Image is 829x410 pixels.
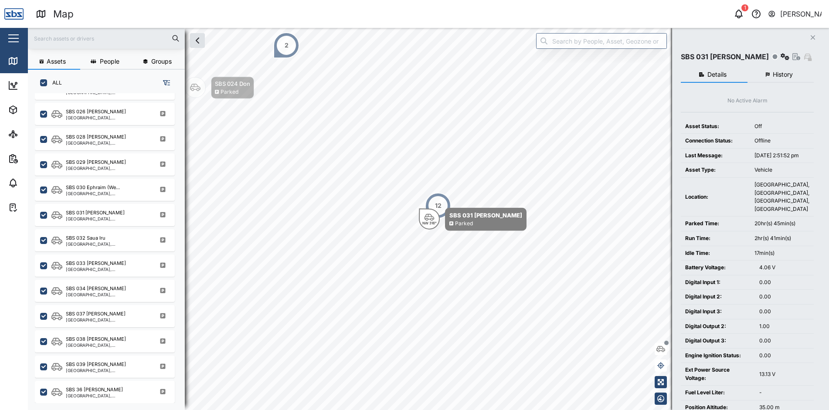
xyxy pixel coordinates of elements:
div: Parked [455,220,473,228]
div: SBS 029 [PERSON_NAME] [66,159,126,166]
div: Fuel Level Liter: [685,389,751,397]
div: SBS 024 Don [215,79,250,88]
div: Parked [221,88,238,96]
div: Reports [23,154,52,163]
div: 4.06 V [759,264,809,272]
div: SBS 031 [PERSON_NAME] [681,51,769,62]
div: SBS 034 [PERSON_NAME] [66,285,126,292]
div: Digital Output 3: [685,337,751,345]
div: Digital Input 2: [685,293,751,301]
div: SBS 039 [PERSON_NAME] [66,361,126,368]
span: People [100,58,119,64]
div: Run Time: [685,234,746,243]
div: Map [23,56,42,66]
div: Ext Power Source Voltage: [685,366,751,382]
div: [GEOGRAPHIC_DATA], [GEOGRAPHIC_DATA] [66,318,149,322]
div: Map marker [425,193,451,219]
div: Idle Time: [685,249,746,258]
canvas: Map [28,28,829,410]
div: Dashboard [23,81,62,90]
div: 20hr(s) 45min(s) [754,220,809,228]
span: Assets [47,58,66,64]
div: Parked Time: [685,220,746,228]
div: 1 [741,4,748,11]
div: Map marker [185,77,254,99]
div: Location: [685,193,746,201]
div: [PERSON_NAME] [780,9,822,20]
div: Map [53,7,74,22]
div: Asset Status: [685,122,746,131]
div: SBS 030 Ephraim (We... [66,184,120,191]
div: Sites [23,129,44,139]
div: [GEOGRAPHIC_DATA], [GEOGRAPHIC_DATA] [66,393,149,398]
div: SBS 033 [PERSON_NAME] [66,260,126,267]
button: [PERSON_NAME] [768,8,822,20]
div: Digital Input 3: [685,308,751,316]
div: SBS 037 [PERSON_NAME] [66,310,126,318]
div: 13.13 V [759,370,809,379]
div: SBS 028 [PERSON_NAME] [66,133,126,141]
div: Connection Status: [685,137,746,145]
div: SBS 031 [PERSON_NAME] [66,209,125,217]
div: [GEOGRAPHIC_DATA], [GEOGRAPHIC_DATA] [66,343,149,347]
div: Digital Input 1: [685,278,751,287]
span: Groups [151,58,172,64]
div: [GEOGRAPHIC_DATA], [GEOGRAPHIC_DATA] [66,242,149,246]
div: Map marker [419,208,527,231]
div: 12 [435,201,442,210]
div: 0.00 [759,337,809,345]
div: SBS 36 [PERSON_NAME] [66,386,123,393]
div: [GEOGRAPHIC_DATA], [GEOGRAPHIC_DATA] [66,267,149,271]
div: [GEOGRAPHIC_DATA], [GEOGRAPHIC_DATA] [66,141,149,145]
div: 1.00 [759,322,809,331]
div: SBS 026 [PERSON_NAME] [66,108,126,115]
div: Offline [754,137,809,145]
div: No Active Alarm [727,97,768,105]
input: Search by People, Asset, Geozone or Place [536,33,667,49]
span: History [773,71,793,78]
label: ALL [47,79,62,86]
div: SBS 032 Saua Iru [66,234,105,242]
div: 0.00 [759,278,809,287]
div: 2 [285,41,289,50]
div: Alarms [23,178,50,188]
div: [GEOGRAPHIC_DATA], [GEOGRAPHIC_DATA] [66,191,149,196]
div: NW 316° [422,221,437,225]
div: [GEOGRAPHIC_DATA], [GEOGRAPHIC_DATA] [66,217,149,221]
div: Tasks [23,203,47,212]
div: grid [35,93,184,403]
div: Asset Type: [685,166,746,174]
div: SBS 038 [PERSON_NAME] [66,335,126,343]
div: 0.00 [759,352,809,360]
div: Last Message: [685,152,746,160]
div: [GEOGRAPHIC_DATA], [GEOGRAPHIC_DATA] [66,368,149,373]
div: Map marker [273,32,299,58]
span: Details [707,71,727,78]
div: [GEOGRAPHIC_DATA], [GEOGRAPHIC_DATA] [66,166,149,170]
img: Main Logo [4,4,24,24]
div: Digital Output 2: [685,322,751,331]
div: 0.00 [759,293,809,301]
div: SBS 031 [PERSON_NAME] [449,211,522,220]
div: Battery Voltage: [685,264,751,272]
div: Engine Ignition Status: [685,352,751,360]
div: 0.00 [759,308,809,316]
div: 2hr(s) 41min(s) [754,234,809,243]
div: - [759,389,809,397]
div: Vehicle [754,166,809,174]
div: [GEOGRAPHIC_DATA], [GEOGRAPHIC_DATA], [GEOGRAPHIC_DATA], [GEOGRAPHIC_DATA] [754,181,809,213]
div: [GEOGRAPHIC_DATA], [GEOGRAPHIC_DATA] [66,292,149,297]
input: Search assets or drivers [33,32,180,45]
div: [GEOGRAPHIC_DATA], [GEOGRAPHIC_DATA] [66,115,149,120]
div: 17min(s) [754,249,809,258]
div: [DATE] 2:51:52 pm [754,152,809,160]
div: Off [754,122,809,131]
div: Assets [23,105,50,115]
